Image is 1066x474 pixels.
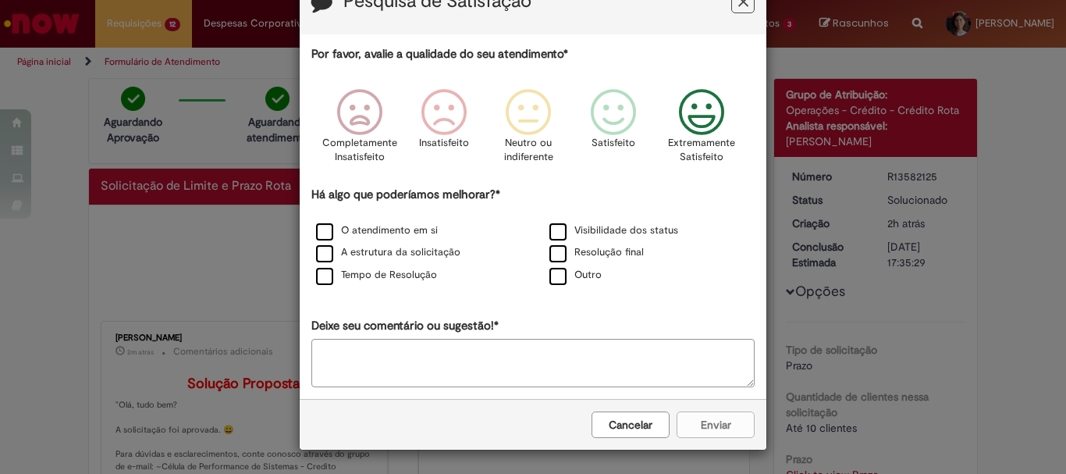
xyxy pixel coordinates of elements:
[316,268,437,283] label: Tempo de Resolução
[311,318,499,334] label: Deixe seu comentário ou sugestão!*
[311,46,568,62] label: Por favor, avalie a qualidade do seu atendimento*
[549,223,678,238] label: Visibilidade dos status
[500,136,556,165] p: Neutro ou indiferente
[322,136,397,165] p: Completamente Insatisfeito
[573,77,652,184] div: Satisfeito
[658,77,747,184] div: Extremamente Satisfeito
[311,187,755,287] div: Há algo que poderíamos melhorar?*
[316,223,438,238] label: O atendimento em si
[592,136,635,151] p: Satisfeito
[549,245,644,260] label: Resolução final
[549,268,602,283] label: Outro
[668,136,735,165] p: Extremamente Satisfeito
[320,77,400,184] div: Completamente Insatisfeito
[404,77,484,184] div: Insatisfeito
[592,412,670,438] button: Cancelar
[419,136,469,151] p: Insatisfeito
[316,245,460,260] label: A estrutura da solicitação
[489,77,568,184] div: Neutro ou indiferente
